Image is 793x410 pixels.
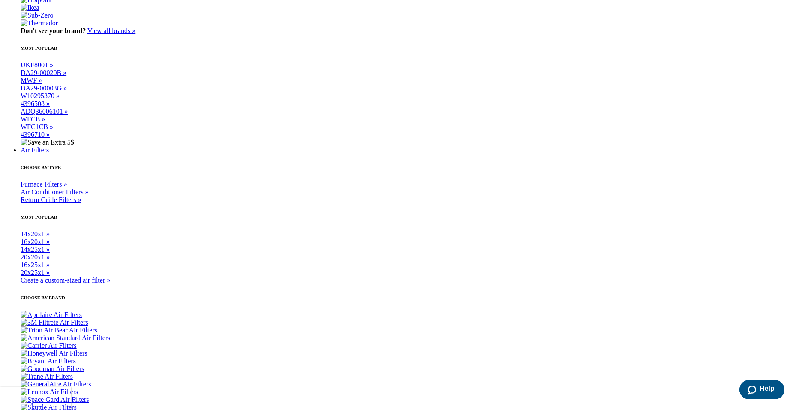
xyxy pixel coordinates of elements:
[21,12,53,19] img: Sub-Zero
[21,261,50,268] a: 16x25x1 »
[21,373,73,380] img: Trane Air Filters
[21,139,74,146] img: Save an Extra 5$
[21,123,53,130] a: WFC1CB »
[21,319,88,326] img: 3M Filtrete Air Filters
[21,45,790,51] h6: MOST POPULAR
[21,334,110,342] img: American Standard Air Filters
[21,84,67,92] a: DA29-00003G »
[21,311,82,319] img: Aprilaire Air Filters
[21,230,50,238] a: 14x20x1 »
[21,269,50,276] a: 20x25x1 »
[21,4,39,12] img: Ikea
[21,342,77,350] img: Carrier Air Filters
[739,380,784,399] button: Launch Help Chat Window
[21,277,110,284] a: Create a custom-sized air filter »
[21,92,60,99] a: W10295370 »
[21,350,87,357] img: Honeywell Air Filters
[21,326,97,334] img: Trion Air Bear Air Filters
[21,100,50,107] a: 4396508 »
[21,295,790,300] h6: CHOOSE BY BRAND
[21,165,790,170] h6: CHOOSE BY TYPE
[21,108,68,115] a: ADQ36006101 »
[21,380,91,388] img: GeneralAire Air Filters
[21,246,50,253] a: 14x25x1 »
[21,115,45,123] a: WFCB »
[21,181,67,188] a: Furnace Filters »
[21,77,42,84] a: MWF »
[21,365,84,373] img: Goodman Air Filters
[21,131,50,138] a: 4396710 »
[21,238,50,245] a: 16x20x1 »
[21,146,49,154] a: Air Filters
[21,19,58,27] img: Thermador
[21,69,66,76] a: DA29-00020B »
[21,61,53,69] a: UKF8001 »
[21,357,76,365] img: Bryant Air Filters
[21,253,50,261] a: 20x20x1 »
[21,27,86,34] strong: Don't see your brand?
[21,196,81,203] a: Return Grille Filters »
[21,188,89,196] a: Air Conditioner Filters »
[87,27,135,34] a: View all brands »
[21,214,790,220] h6: MOST POPULAR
